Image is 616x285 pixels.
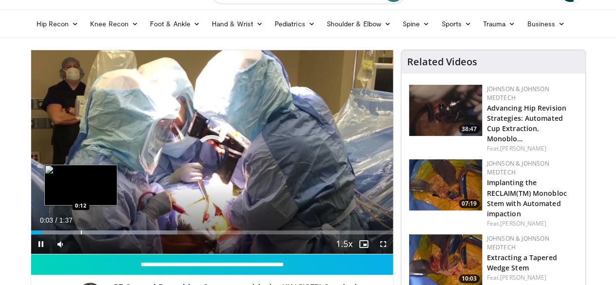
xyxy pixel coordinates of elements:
a: Johnson & Johnson MedTech [487,159,549,176]
a: 38:47 [409,85,482,136]
a: 07:19 [409,159,482,210]
a: Business [521,14,571,34]
button: Enable picture-in-picture mode [354,234,373,254]
span: 1:37 [59,216,73,224]
a: Implanting the RECLAIM(TM) Monobloc Stem with Automated impaction [487,178,567,218]
a: Advancing Hip Revision Strategies: Automated Cup Extraction, Monoblo… [487,103,566,143]
a: Trauma [477,14,522,34]
span: 10:03 [459,274,480,283]
span: 07:19 [459,199,480,208]
a: Foot & Ankle [144,14,206,34]
button: Mute [51,234,70,254]
a: [PERSON_NAME] [500,273,546,282]
a: Spine [397,14,435,34]
a: Extracting a Tapered Wedge Stem [487,253,557,272]
button: Fullscreen [373,234,393,254]
a: Hand & Wrist [206,14,269,34]
a: Shoulder & Elbow [321,14,397,34]
div: Progress Bar [31,230,393,234]
div: Feat. [487,144,578,153]
a: Johnson & Johnson MedTech [487,85,549,102]
span: 0:03 [40,216,53,224]
a: Hip Recon [31,14,85,34]
img: image.jpeg [44,165,117,206]
a: Sports [435,14,477,34]
a: [PERSON_NAME] [500,144,546,152]
video-js: Video Player [31,50,393,254]
img: 9f1a5b5d-2ba5-4c40-8e0c-30b4b8951080.150x105_q85_crop-smart_upscale.jpg [409,85,482,136]
a: Knee Recon [84,14,144,34]
a: Pediatrics [269,14,321,34]
h4: Related Videos [407,56,477,68]
span: / [56,216,57,224]
a: Johnson & Johnson MedTech [487,234,549,251]
span: 38:47 [459,125,480,133]
div: Feat. [487,273,578,282]
div: Feat. [487,219,578,228]
button: Playback Rate [335,234,354,254]
img: ffc33e66-92ed-4f11-95c4-0a160745ec3c.150x105_q85_crop-smart_upscale.jpg [409,159,482,210]
button: Pause [31,234,51,254]
a: [PERSON_NAME] [500,219,546,228]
